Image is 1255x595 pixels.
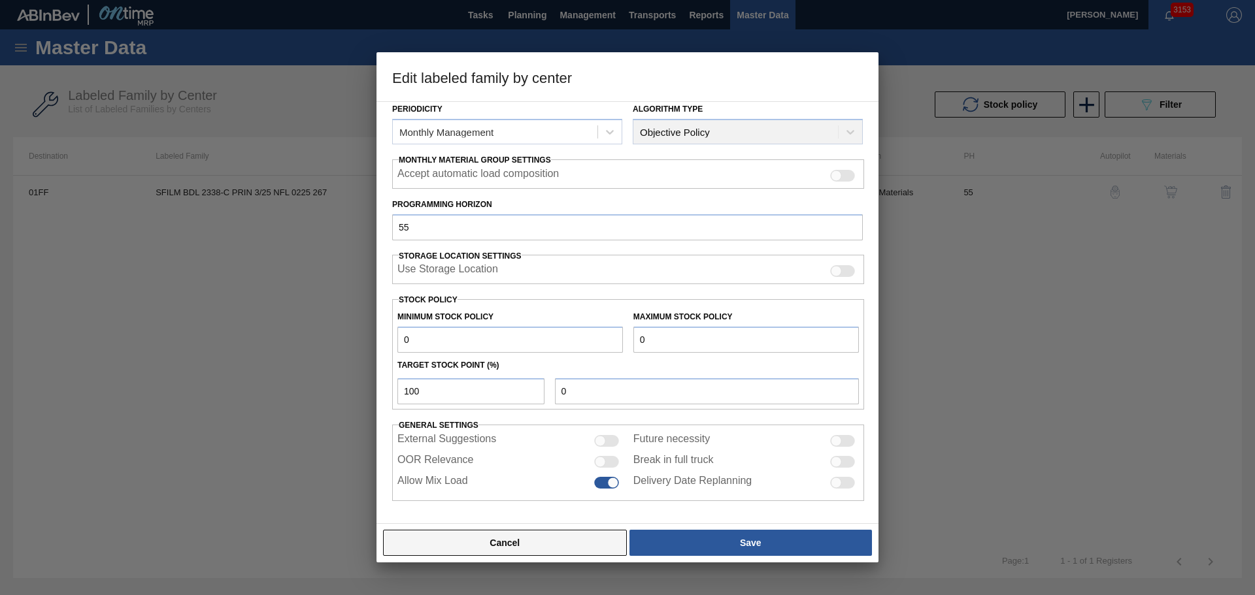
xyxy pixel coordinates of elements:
[397,454,474,470] label: OOR Relevance
[633,312,733,321] label: Maximum Stock Policy
[633,433,710,449] label: Future necessity
[397,475,468,490] label: Allow Mix Load
[633,475,752,490] label: Delivery Date Replanning
[376,52,878,102] h3: Edit labeled family by center
[383,530,627,556] button: Cancel
[399,421,478,430] span: General settings
[397,361,499,370] label: Target Stock Point (%)
[633,105,703,114] label: Algorithm Type
[397,263,498,279] label: When enabled, the system will display stocks from different storage locations.
[392,105,443,114] label: Periodicity
[399,127,494,138] div: Monthly Management
[397,433,496,449] label: External Suggestions
[397,312,494,321] label: Minimum Stock Policy
[399,251,522,261] span: Storage Location Settings
[399,155,551,165] span: Monthly Material Group Settings
[392,195,863,214] label: Programming Horizon
[629,530,872,556] button: Save
[397,168,559,184] label: Accept automatic load composition
[399,295,458,304] label: Stock Policy
[633,454,714,470] label: Break in full truck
